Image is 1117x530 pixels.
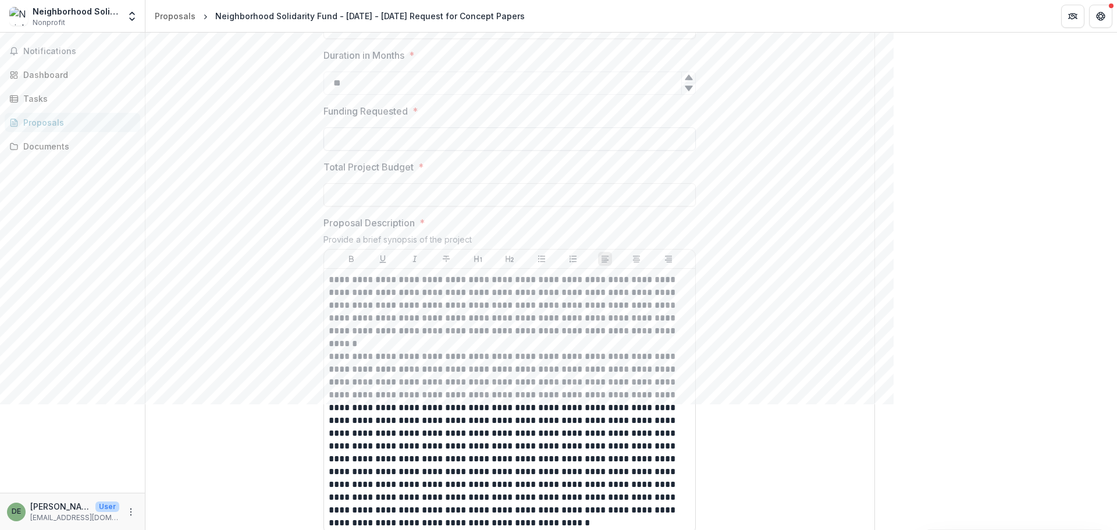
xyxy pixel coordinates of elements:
[30,513,119,523] p: [EMAIL_ADDRESS][DOMAIN_NAME]
[124,5,140,28] button: Open entity switcher
[323,48,404,62] p: Duration in Months
[408,252,422,266] button: Italicize
[150,8,200,24] a: Proposals
[535,252,549,266] button: Bullet List
[23,116,131,129] div: Proposals
[661,252,675,266] button: Align Right
[344,252,358,266] button: Bold
[150,8,529,24] nav: breadcrumb
[5,42,140,61] button: Notifications
[503,252,517,266] button: Heading 2
[323,216,415,230] p: Proposal Description
[5,113,140,132] a: Proposals
[5,137,140,156] a: Documents
[9,7,28,26] img: Neighborhood Solidarity Fund
[33,5,119,17] div: Neighborhood Solidarity Fund
[323,234,696,249] div: Provide a brief synopsis of the project
[215,10,525,22] div: Neighborhood Solidarity Fund - [DATE] - [DATE] Request for Concept Papers
[1061,5,1084,28] button: Partners
[95,501,119,512] p: User
[629,252,643,266] button: Align Center
[323,104,408,118] p: Funding Requested
[1089,5,1112,28] button: Get Help
[12,508,21,515] div: Dara Eskridge
[124,505,138,519] button: More
[5,65,140,84] a: Dashboard
[23,69,131,81] div: Dashboard
[30,500,91,513] p: [PERSON_NAME]
[23,93,131,105] div: Tasks
[376,252,390,266] button: Underline
[155,10,195,22] div: Proposals
[33,17,65,28] span: Nonprofit
[566,252,580,266] button: Ordered List
[598,252,612,266] button: Align Left
[439,252,453,266] button: Strike
[23,47,136,56] span: Notifications
[5,89,140,108] a: Tasks
[323,160,414,174] p: Total Project Budget
[23,140,131,152] div: Documents
[471,252,485,266] button: Heading 1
